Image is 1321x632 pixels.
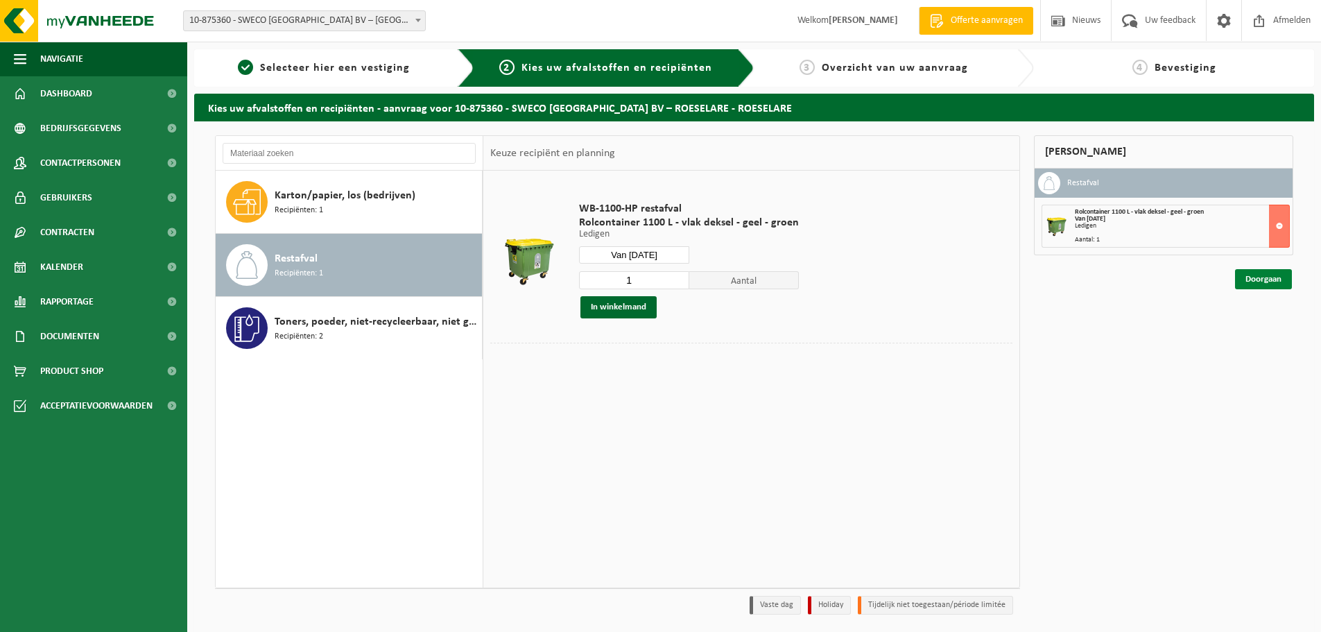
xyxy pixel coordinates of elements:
button: In winkelmand [580,296,657,318]
span: Documenten [40,319,99,354]
span: Offerte aanvragen [947,14,1026,28]
h2: Kies uw afvalstoffen en recipiënten - aanvraag voor 10-875360 - SWECO [GEOGRAPHIC_DATA] BV – ROES... [194,94,1314,121]
a: 1Selecteer hier een vestiging [201,60,447,76]
span: Gebruikers [40,180,92,215]
p: Ledigen [579,230,799,239]
span: Recipiënten: 1 [275,267,323,280]
span: Aantal [689,271,800,289]
span: 4 [1132,60,1148,75]
a: Offerte aanvragen [919,7,1033,35]
span: Bevestiging [1155,62,1216,74]
li: Holiday [808,596,851,615]
input: Materiaal zoeken [223,143,476,164]
span: Karton/papier, los (bedrijven) [275,187,415,204]
span: 10-875360 - SWECO BELGIUM BV – ROESELARE - ROESELARE [184,11,425,31]
span: Recipiënten: 2 [275,330,323,343]
span: Product Shop [40,354,103,388]
strong: Van [DATE] [1075,215,1105,223]
span: WB-1100-HP restafval [579,202,799,216]
span: Acceptatievoorwaarden [40,388,153,423]
input: Selecteer datum [579,246,689,264]
span: Kies uw afvalstoffen en recipiënten [521,62,712,74]
span: Rolcontainer 1100 L - vlak deksel - geel - groen [1075,208,1204,216]
span: Overzicht van uw aanvraag [822,62,968,74]
li: Tijdelijk niet toegestaan/période limitée [858,596,1013,615]
span: Rapportage [40,284,94,319]
span: Toners, poeder, niet-recycleerbaar, niet gevaarlijk [275,314,478,330]
span: Contactpersonen [40,146,121,180]
span: Dashboard [40,76,92,111]
button: Restafval Recipiënten: 1 [216,234,483,297]
button: Karton/papier, los (bedrijven) Recipiënten: 1 [216,171,483,234]
div: Aantal: 1 [1075,237,1289,244]
span: 3 [800,60,815,75]
span: Rolcontainer 1100 L - vlak deksel - geel - groen [579,216,799,230]
span: Selecteer hier een vestiging [260,62,410,74]
strong: [PERSON_NAME] [829,15,898,26]
div: Ledigen [1075,223,1289,230]
span: 10-875360 - SWECO BELGIUM BV – ROESELARE - ROESELARE [183,10,426,31]
div: [PERSON_NAME] [1034,135,1293,169]
span: Recipiënten: 1 [275,204,323,217]
span: 2 [499,60,515,75]
span: Kalender [40,250,83,284]
div: Keuze recipiënt en planning [483,136,622,171]
span: Navigatie [40,42,83,76]
button: Toners, poeder, niet-recycleerbaar, niet gevaarlijk Recipiënten: 2 [216,297,483,359]
span: Bedrijfsgegevens [40,111,121,146]
a: Doorgaan [1235,269,1292,289]
h3: Restafval [1067,172,1099,194]
span: 1 [238,60,253,75]
span: Contracten [40,215,94,250]
span: Restafval [275,250,318,267]
li: Vaste dag [750,596,801,615]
